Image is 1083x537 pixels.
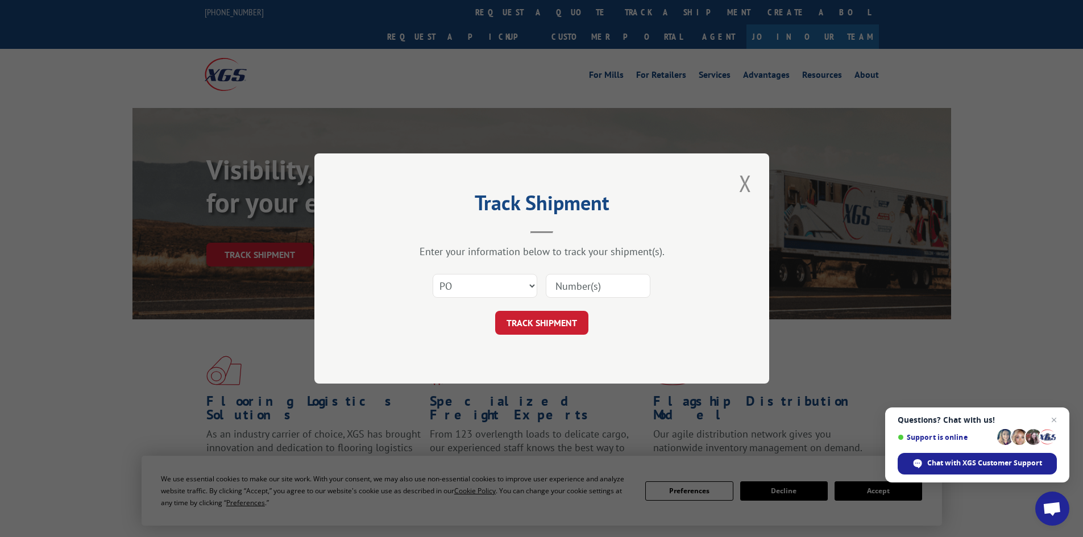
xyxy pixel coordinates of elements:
[1035,492,1069,526] a: Open chat
[371,245,712,258] div: Enter your information below to track your shipment(s).
[546,274,650,298] input: Number(s)
[898,433,993,442] span: Support is online
[495,311,588,335] button: TRACK SHIPMENT
[927,458,1042,468] span: Chat with XGS Customer Support
[898,415,1057,424] span: Questions? Chat with us!
[736,168,755,199] button: Close modal
[898,453,1057,474] span: Chat with XGS Customer Support
[371,195,712,217] h2: Track Shipment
